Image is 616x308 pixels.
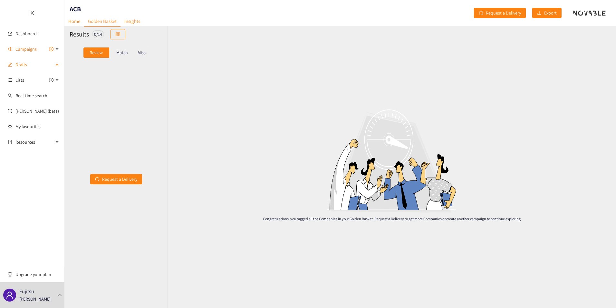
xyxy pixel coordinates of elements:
h2: Results [70,30,89,39]
span: edit [8,62,12,67]
span: Request a Delivery [486,9,521,16]
a: Real-time search [15,93,47,98]
span: plus-circle [49,47,53,51]
div: 0 / 14 [92,30,104,38]
span: plus-circle [49,78,53,82]
button: downloadExport [532,8,562,18]
span: Campaigns [15,43,37,56]
p: Review [90,50,103,55]
p: Miss [138,50,146,55]
a: Dashboard [15,31,37,36]
button: table [111,29,125,39]
span: book [8,140,12,144]
p: Match [116,50,128,55]
span: sound [8,47,12,51]
span: table [116,32,120,37]
span: trophy [8,272,12,277]
span: user [6,291,14,299]
span: Request a Delivery [102,176,137,183]
p: Congratulations, you tagged all the Companies in your Golden Basket. Request a Delivery to get mo... [261,216,522,221]
button: redoRequest a Delivery [90,174,142,184]
span: Resources [15,136,53,149]
p: Fujitsu [19,287,34,295]
span: Export [544,9,557,16]
iframe: Chat Widget [511,238,616,308]
a: Insights [120,16,144,26]
a: [PERSON_NAME] (beta) [15,108,59,114]
h1: ACB [70,5,81,14]
a: My favourites [15,120,59,133]
span: Drafts [15,58,53,71]
span: double-left [30,11,34,15]
span: unordered-list [8,78,12,82]
a: Home [64,16,84,26]
span: Lists [15,74,24,87]
a: Golden Basket [84,16,120,27]
span: download [537,11,542,16]
button: redoRequest a Delivery [474,8,526,18]
span: redo [479,11,483,16]
p: [PERSON_NAME] [19,295,51,303]
span: Upgrade your plan [15,268,59,281]
span: redo [95,177,100,182]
